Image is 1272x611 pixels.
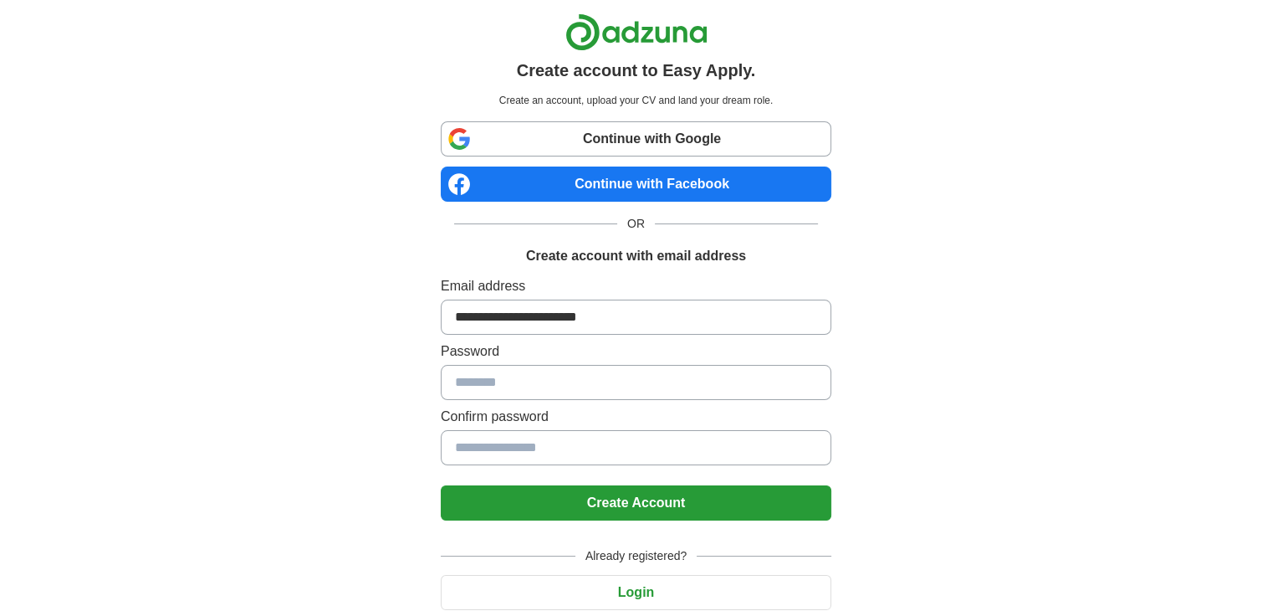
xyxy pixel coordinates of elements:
span: OR [617,215,655,233]
img: Adzuna logo [565,13,708,51]
a: Continue with Facebook [441,167,831,202]
label: Email address [441,276,831,296]
button: Login [441,575,831,610]
span: Already registered? [575,547,697,565]
label: Confirm password [441,407,831,427]
a: Login [441,585,831,599]
h1: Create account with email address [526,246,746,266]
button: Create Account [441,485,831,521]
h1: Create account to Easy Apply. [517,58,756,83]
p: Create an account, upload your CV and land your dream role. [444,93,828,108]
label: Password [441,341,831,362]
a: Continue with Google [441,121,831,157]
